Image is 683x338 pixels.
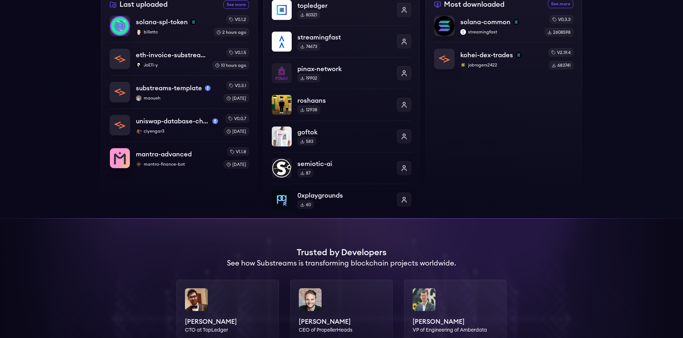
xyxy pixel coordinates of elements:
img: jobrogers2422 [460,62,466,68]
div: [DATE] [224,94,249,103]
img: solana-common [434,16,454,36]
img: mainnet [212,118,218,124]
a: streamingfaststreamingfast74673 [272,26,411,57]
a: substreams-templatesubstreams-templatemainnetmaouehmaouehv0.3.1[DATE] [110,75,249,108]
a: mantra-advancedmantra-advancedmantra-finance-botmantra-finance-botv1.1.8[DATE] [110,141,249,169]
p: solana-spl-token [136,17,188,27]
div: 2 hours ago [214,28,249,37]
img: billettc [136,29,142,35]
img: solana [513,19,519,25]
h2: See how Substreams is transforming blockchain projects worldwide. [227,258,456,268]
img: goftok [272,127,292,146]
a: roshaansroshaans12938 [272,89,411,120]
div: v1.1.8 [227,147,249,156]
div: [DATE] [224,127,249,136]
p: JoE11-y [136,62,207,68]
img: mantra-advanced [110,148,130,168]
img: uniswap-database-changes-mainnet [110,115,130,135]
p: 0xplaygrounds [297,191,391,200]
p: topledger [297,1,391,11]
p: maoueh [136,95,218,101]
div: v0.1.2 [226,15,249,24]
p: streamingfast [460,29,539,35]
div: 87 [297,169,313,177]
div: 583 [297,137,316,146]
div: v0.3.1 [226,81,249,90]
p: mantra-advanced [136,149,192,159]
a: kohei-dex-tradeskohei-dex-tradessolanajobrogers2422jobrogers2422v2.19.4683741 [434,42,573,70]
p: semiotic-ai [297,159,391,169]
p: pinax-network [297,64,391,74]
img: solana [191,19,196,25]
div: 19902 [297,74,320,82]
img: pinax-network [272,63,292,83]
img: 0xplaygrounds [272,190,292,210]
p: mantra-finance-bot [136,161,218,167]
p: substreams-template [136,83,202,93]
a: See more recently uploaded packages [223,0,249,9]
img: roshaans [272,95,292,115]
div: 60 [297,200,314,209]
a: 0xplaygrounds0xplaygrounds60 [272,184,411,210]
a: solana-commonsolana-commonsolanastreamingfaststreamingfastv0.3.32608598 [434,15,573,42]
p: ciyengar3 [136,128,218,134]
div: 80321 [297,11,320,19]
div: 74673 [297,42,320,51]
p: roshaans [297,96,391,106]
p: jobrogers2422 [460,62,543,68]
p: goftok [297,127,391,137]
div: v0.3.3 [550,15,573,24]
img: substreams-template [110,82,130,102]
img: JoE11-y [136,62,142,68]
h1: Trusted by Developers [297,247,387,258]
a: solana-spl-tokensolana-spl-tokensolanabillettcbillettcv0.1.22 hours ago [110,15,249,42]
div: 683741 [549,61,573,70]
img: streamingfast [272,32,292,52]
img: mainnet [205,85,211,91]
p: billettc [136,29,208,35]
a: pinax-networkpinax-network19902 [272,57,411,89]
div: v2.19.4 [549,48,573,57]
img: kohei-dex-trades [434,49,454,69]
p: solana-common [460,17,510,27]
div: v0.1.5 [226,48,249,57]
img: semiotic-ai [272,158,292,178]
a: goftokgoftok583 [272,120,411,152]
img: ciyengar3 [136,128,142,134]
img: maoueh [136,95,142,101]
img: solana-spl-token [110,16,130,36]
div: 10 hours ago [212,61,249,70]
a: uniswap-database-changes-mainnetuniswap-database-changes-mainnetmainnetciyengar3ciyengar3v0.0.7[D... [110,108,249,141]
div: 2608598 [545,28,573,37]
img: solana [516,52,521,58]
div: 12938 [297,106,320,114]
img: eth-invoice-substreams [110,49,130,69]
a: semiotic-aisemiotic-ai87 [272,152,411,184]
p: kohei-dex-trades [460,50,513,60]
a: eth-invoice-substreamseth-invoice-substreamsJoE11-yJoE11-yv0.1.510 hours ago [110,42,249,75]
img: streamingfast [460,29,466,35]
p: eth-invoice-substreams [136,50,207,60]
img: mantra-finance-bot [136,161,142,167]
p: uniswap-database-changes-mainnet [136,116,210,126]
p: streamingfast [297,32,391,42]
div: [DATE] [224,160,249,169]
div: v0.0.7 [226,114,249,123]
